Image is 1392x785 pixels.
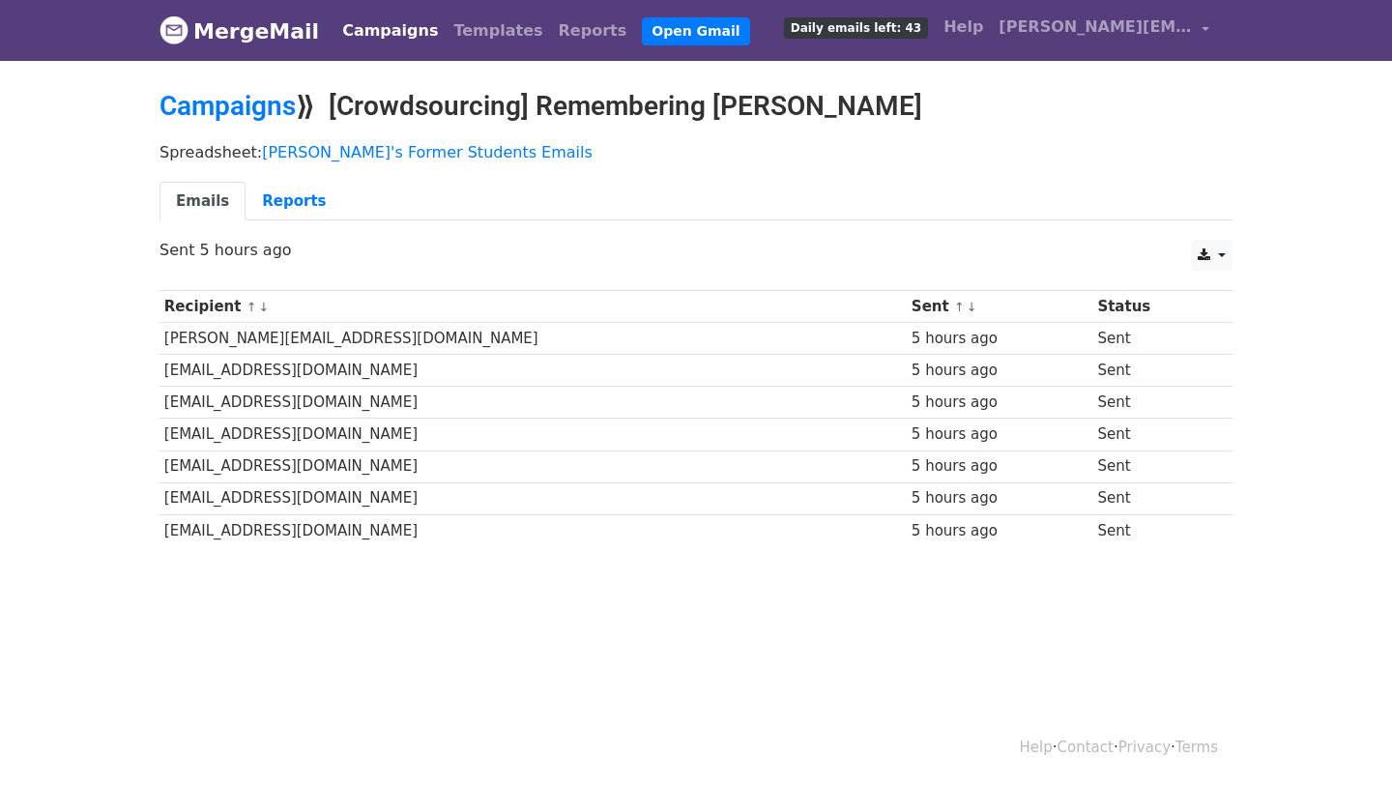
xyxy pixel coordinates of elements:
[912,423,1088,446] div: 5 hours ago
[159,514,907,546] td: [EMAIL_ADDRESS][DOMAIN_NAME]
[159,90,1232,123] h2: ⟫ [Crowdsourcing] Remembering [PERSON_NAME]
[912,455,1088,478] div: 5 hours ago
[446,12,550,50] a: Templates
[912,487,1088,509] div: 5 hours ago
[991,8,1217,53] a: [PERSON_NAME][EMAIL_ADDRESS][DOMAIN_NAME]
[912,328,1088,350] div: 5 hours ago
[159,355,907,387] td: [EMAIL_ADDRESS][DOMAIN_NAME]
[246,182,342,221] a: Reports
[159,482,907,514] td: [EMAIL_ADDRESS][DOMAIN_NAME]
[1093,419,1215,451] td: Sent
[1020,739,1053,756] a: Help
[159,142,1232,162] p: Spreadsheet:
[1093,355,1215,387] td: Sent
[551,12,635,50] a: Reports
[262,143,593,161] a: [PERSON_NAME]'s Former Students Emails
[1058,739,1114,756] a: Contact
[642,17,749,45] a: Open Gmail
[907,291,1093,323] th: Sent
[1175,739,1218,756] a: Terms
[159,182,246,221] a: Emails
[912,392,1088,414] div: 5 hours ago
[999,15,1192,39] span: [PERSON_NAME][EMAIL_ADDRESS][DOMAIN_NAME]
[159,11,319,51] a: MergeMail
[776,8,936,46] a: Daily emails left: 43
[1093,451,1215,482] td: Sent
[159,240,1232,260] p: Sent 5 hours ago
[936,8,991,46] a: Help
[912,520,1088,542] div: 5 hours ago
[159,419,907,451] td: [EMAIL_ADDRESS][DOMAIN_NAME]
[159,291,907,323] th: Recipient
[1093,323,1215,355] td: Sent
[159,90,296,122] a: Campaigns
[246,300,257,314] a: ↑
[1093,482,1215,514] td: Sent
[1118,739,1171,756] a: Privacy
[912,360,1088,382] div: 5 hours ago
[1093,387,1215,419] td: Sent
[967,300,977,314] a: ↓
[1093,291,1215,323] th: Status
[784,17,928,39] span: Daily emails left: 43
[159,323,907,355] td: [PERSON_NAME][EMAIL_ADDRESS][DOMAIN_NAME]
[159,387,907,419] td: [EMAIL_ADDRESS][DOMAIN_NAME]
[258,300,269,314] a: ↓
[954,300,965,314] a: ↑
[1093,514,1215,546] td: Sent
[159,15,188,44] img: MergeMail logo
[159,451,907,482] td: [EMAIL_ADDRESS][DOMAIN_NAME]
[334,12,446,50] a: Campaigns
